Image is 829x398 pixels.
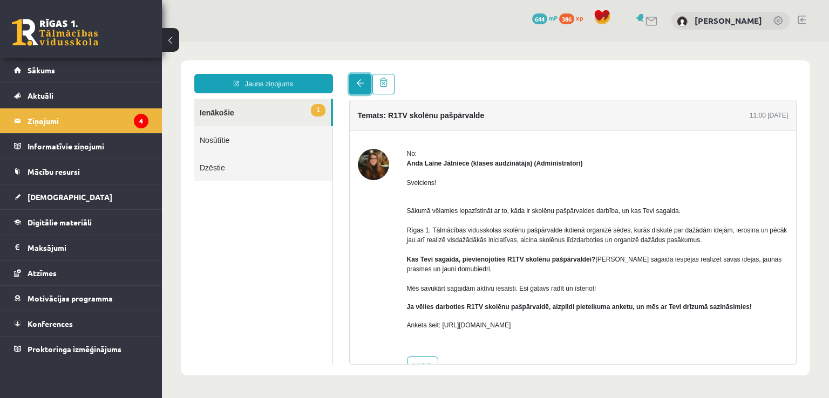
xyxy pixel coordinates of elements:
a: Atbildēt [245,315,276,334]
a: Rīgas 1. Tālmācības vidusskola [12,19,98,46]
a: 644 mP [532,13,558,22]
p: Sākumā vēlamies iepazīstināt ar to, kāda ir skolēnu pašpārvaldes darbība, un kas Tevi sagaida. Rī... [245,155,627,252]
strong: Anda Laine Jātniece (klases audzinātāja) (Administratori) [245,118,421,126]
span: Sākums [28,65,55,75]
span: Atzīmes [28,268,57,278]
strong: Kas Tevi sagaida, pievienojoties R1TV skolēnu pašpārvaldei? [245,214,434,222]
a: Konferences [14,311,148,336]
span: 386 [559,13,574,24]
a: Atzīmes [14,260,148,285]
a: 1Ienākošie [32,57,169,85]
img: Anda Laine Jātniece (klases audzinātāja) [196,107,227,139]
span: 1 [149,63,163,75]
b: Ja vēlies darboties R1TV skolēnu pašpārvaldē, aizpildi pieteikuma anketu, un mēs ar Tevi drīzumā ... [245,262,590,269]
p: Sveiciens! [245,136,627,146]
a: Nosūtītie [32,85,171,112]
span: Proktoringa izmēģinājums [28,344,121,354]
a: Motivācijas programma [14,286,148,311]
a: Ziņojumi4 [14,108,148,133]
a: Maksājumi [14,235,148,260]
span: Aktuāli [28,91,53,100]
i: 4 [134,114,148,128]
a: Mācību resursi [14,159,148,184]
span: Digitālie materiāli [28,217,92,227]
span: Motivācijas programma [28,293,113,303]
a: 386 xp [559,13,588,22]
legend: Informatīvie ziņojumi [28,134,148,159]
a: [PERSON_NAME] [695,15,762,26]
span: [DEMOGRAPHIC_DATA] [28,192,112,202]
div: 11:00 [DATE] [588,69,626,79]
a: Proktoringa izmēģinājums [14,337,148,361]
a: Dzēstie [32,112,171,140]
a: Digitālie materiāli [14,210,148,235]
span: 644 [532,13,547,24]
a: Jauns ziņojums [32,32,171,52]
a: Sākums [14,58,148,83]
span: mP [549,13,558,22]
legend: Maksājumi [28,235,148,260]
a: Informatīvie ziņojumi [14,134,148,159]
div: No: [245,107,627,117]
img: Ilona Burdiko [677,16,688,27]
h4: Temats: R1TV skolēnu pašpārvalde [196,70,323,78]
a: Aktuāli [14,83,148,108]
span: xp [576,13,583,22]
span: Konferences [28,319,73,328]
legend: Ziņojumi [28,108,148,133]
p: Anketa šeit: [URL][DOMAIN_NAME] [245,279,627,289]
span: Mācību resursi [28,167,80,176]
a: [DEMOGRAPHIC_DATA] [14,184,148,209]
